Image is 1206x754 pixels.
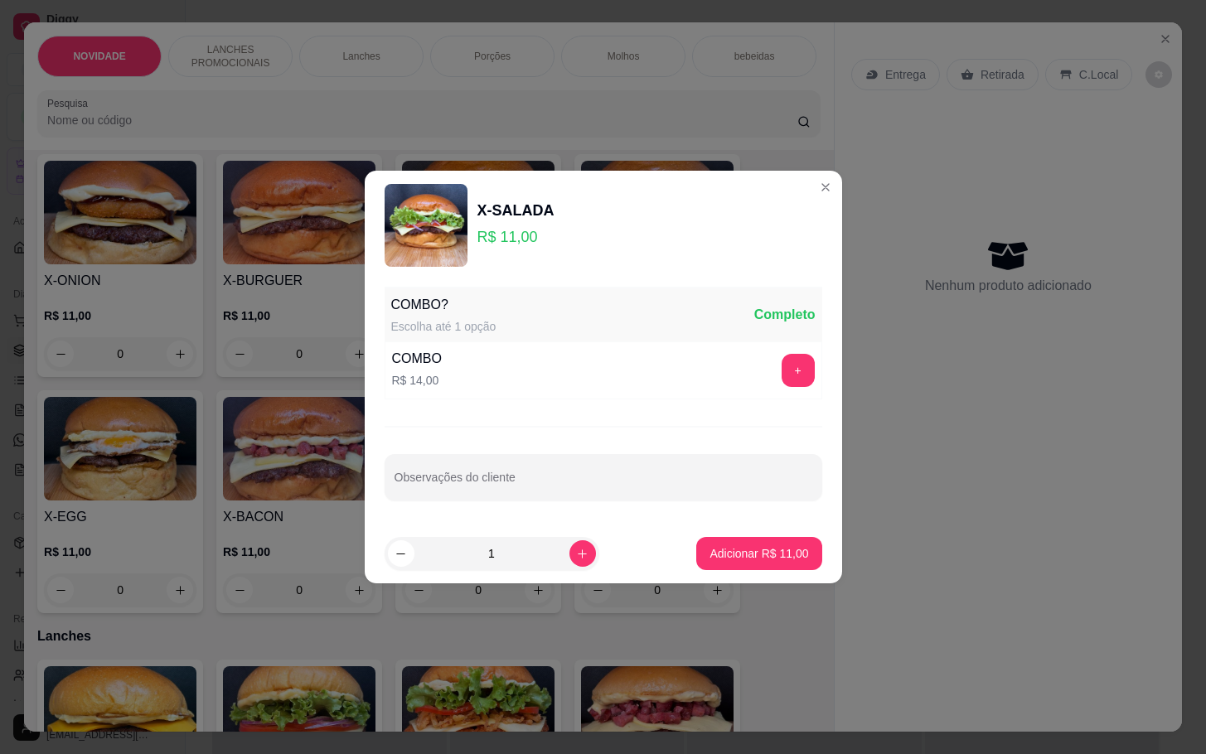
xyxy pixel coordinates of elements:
[392,349,442,369] div: COMBO
[388,540,414,567] button: decrease-product-quantity
[395,476,812,492] input: Observações do cliente
[391,295,496,315] div: COMBO?
[812,174,839,201] button: Close
[477,225,555,249] p: R$ 11,00
[782,354,815,387] button: add
[696,537,821,570] button: Adicionar R$ 11,00
[385,184,467,267] img: product-image
[569,540,596,567] button: increase-product-quantity
[391,318,496,335] div: Escolha até 1 opção
[392,372,442,389] p: R$ 14,00
[710,545,808,562] p: Adicionar R$ 11,00
[754,305,816,325] div: Completo
[477,199,555,222] div: X-SALADA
